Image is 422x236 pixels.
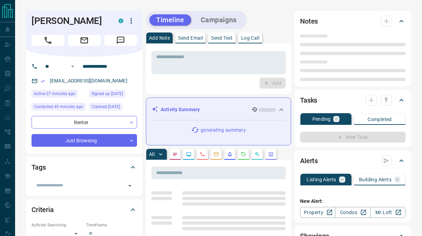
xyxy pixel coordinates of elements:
[300,153,406,169] div: Alerts
[241,152,246,157] svg: Requests
[32,90,86,100] div: Thu Aug 14 2025
[201,127,246,134] p: generating summary
[119,18,123,23] div: condos.ca
[34,103,83,110] span: Contacted 40 minutes ago
[213,152,219,157] svg: Emails
[300,92,406,108] div: Tasks
[86,222,137,228] p: Timeframe:
[200,152,205,157] svg: Calls
[194,14,244,26] button: Campaigns
[300,16,318,27] h2: Notes
[178,36,203,40] p: Send Email
[32,222,83,228] p: Actively Searching:
[149,152,154,157] p: All
[125,181,135,191] button: Open
[227,152,233,157] svg: Listing Alerts
[335,207,370,218] a: Condos
[307,177,336,182] p: Listing Alerts
[359,177,392,182] p: Building Alerts
[152,103,285,116] div: Activity Summary
[89,103,137,113] div: Tue Aug 12 2025
[172,152,178,157] svg: Notes
[300,198,406,205] p: New Alert:
[32,15,108,26] h1: [PERSON_NAME]
[32,159,137,175] div: Tags
[211,36,233,40] p: Send Text
[32,35,64,46] span: Call
[32,162,46,173] h2: Tags
[312,117,331,121] p: Pending
[40,79,45,83] svg: Email Verified
[300,155,318,166] h2: Alerts
[149,14,191,26] button: Timeline
[32,116,137,129] div: Renter
[268,152,274,157] svg: Agent Actions
[104,35,137,46] span: Message
[32,204,54,215] h2: Criteria
[32,134,137,147] div: Just Browsing
[34,90,75,97] span: Active 27 minutes ago
[161,106,200,113] p: Activity Summary
[370,207,406,218] a: Mr.Loft
[300,13,406,29] div: Notes
[368,117,392,122] p: Completed
[300,207,335,218] a: Property
[91,103,120,110] span: Claimed [DATE]
[89,90,137,100] div: Tue Aug 12 2025
[32,201,137,218] div: Criteria
[91,90,123,97] span: Signed up [DATE]
[68,35,101,46] span: Email
[32,103,86,113] div: Thu Aug 14 2025
[255,152,260,157] svg: Opportunities
[50,78,127,83] a: [EMAIL_ADDRESS][DOMAIN_NAME]
[241,36,259,40] p: Log Call
[69,62,77,70] button: Open
[186,152,191,157] svg: Lead Browsing Activity
[149,36,170,40] p: Add Note
[300,95,317,106] h2: Tasks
